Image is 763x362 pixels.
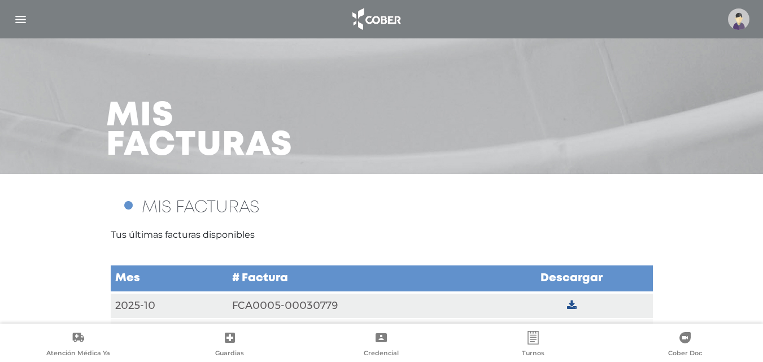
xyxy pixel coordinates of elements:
span: Guardias [215,349,244,359]
td: Descargar [491,265,653,293]
td: Mes [111,265,228,293]
a: Cober Doc [609,331,761,360]
span: Atención Médica Ya [46,349,110,359]
span: Cober Doc [668,349,702,359]
a: Guardias [154,331,306,360]
td: FCA0005-00030639 [228,319,491,344]
td: FCA0005-00030779 [228,293,491,319]
span: Credencial [364,349,399,359]
img: logo_cober_home-white.png [346,6,406,33]
a: Credencial [306,331,457,360]
a: Turnos [457,331,609,360]
span: MIS FACTURAS [142,200,259,215]
td: 2025-10 [111,293,228,319]
a: Atención Médica Ya [2,331,154,360]
td: # Factura [228,265,491,293]
p: Tus últimas facturas disponibles [111,228,653,242]
img: profile-placeholder.svg [728,8,749,30]
h3: Mis facturas [106,102,293,160]
img: Cober_menu-lines-white.svg [14,12,28,27]
span: Turnos [522,349,544,359]
td: 2025-09 [111,319,228,344]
